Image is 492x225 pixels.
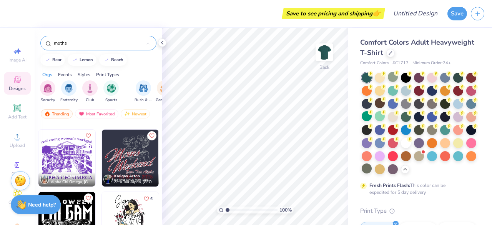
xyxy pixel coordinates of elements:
[82,80,98,103] button: filter button
[124,111,130,117] img: Newest.gif
[52,58,61,62] div: bear
[40,175,49,184] img: Avatar
[45,58,51,62] img: trend_line.gif
[135,80,152,103] div: filter for Rush & Bid
[279,207,292,213] span: 100 %
[369,182,464,196] div: This color can be expedited for 5 day delivery.
[86,97,94,103] span: Club
[40,80,55,103] div: filter for Sorority
[53,39,146,47] input: Try "Alpha"
[38,130,95,187] img: 132787a0-07bd-45bf-a1c3-700aeed0fd41
[28,201,56,208] strong: Need help?
[156,97,173,103] span: Game Day
[51,173,83,179] span: [PERSON_NAME]
[102,130,159,187] img: 74b2398f-4206-4a5b-85c7-6c80828d6f4b
[111,58,123,62] div: beach
[150,197,153,201] span: 6
[105,97,117,103] span: Sports
[72,58,78,62] img: trend_line.gif
[42,71,52,78] div: Orgs
[96,71,119,78] div: Print Types
[103,80,119,103] button: filter button
[284,8,383,19] div: Save to see pricing and shipping
[68,54,96,66] button: lemon
[139,84,148,93] img: Rush & Bid Image
[84,131,93,140] button: Like
[41,109,73,118] div: Trending
[412,60,451,67] span: Minimum Order: 24 +
[8,114,27,120] span: Add Text
[319,64,329,71] div: Back
[103,175,113,184] img: Avatar
[78,71,90,78] div: Styles
[86,84,94,93] img: Club Image
[40,80,55,103] button: filter button
[10,142,25,148] span: Upload
[103,58,110,62] img: trend_line.gif
[158,130,215,187] img: 3785921f-fdb2-418b-9b19-d2f4a72d25a4
[135,80,152,103] button: filter button
[65,84,73,93] img: Fraternity Image
[114,179,156,185] span: Zeta Tau Alpha, [GEOGRAPHIC_DATA]
[60,80,78,103] button: filter button
[82,80,98,103] div: filter for Club
[4,199,31,212] span: Clipart & logos
[99,54,127,66] button: beach
[60,97,78,103] span: Fraternity
[360,38,474,57] span: Comfort Colors Adult Heavyweight T-Shirt
[40,54,65,66] button: bear
[392,60,409,67] span: # C1717
[387,6,444,21] input: Untitled Design
[140,193,156,204] button: Like
[372,8,381,18] span: 👉
[147,131,156,140] button: Like
[369,182,410,188] strong: Fresh Prints Flash:
[156,80,173,103] div: filter for Game Day
[84,193,93,203] button: Like
[360,207,477,215] div: Print Type
[41,97,55,103] span: Sorority
[9,85,26,92] span: Designs
[8,57,27,63] span: Image AI
[135,97,152,103] span: Rush & Bid
[447,7,467,20] button: Save
[360,60,389,67] span: Comfort Colors
[156,80,173,103] button: filter button
[43,84,52,93] img: Sorority Image
[107,84,116,93] img: Sports Image
[58,71,72,78] div: Events
[80,58,93,62] div: lemon
[12,171,23,177] span: Greek
[44,111,50,117] img: trending.gif
[103,80,119,103] div: filter for Sports
[51,179,92,185] span: Alpha Chi Omega, [GEOGRAPHIC_DATA][US_STATE]
[75,109,118,118] div: Most Favorited
[78,111,85,117] img: most_fav.gif
[121,109,150,118] div: Newest
[114,173,140,179] span: Karigan Acton
[317,45,332,60] img: Back
[160,84,169,93] img: Game Day Image
[60,80,78,103] div: filter for Fraternity
[95,130,152,187] img: 50e74a4e-9d82-4f17-9e80-ca6018879106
